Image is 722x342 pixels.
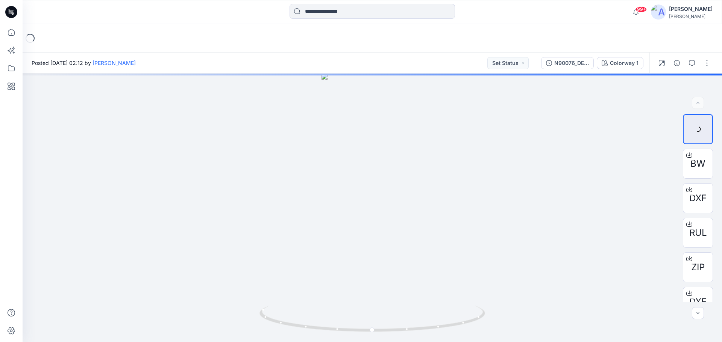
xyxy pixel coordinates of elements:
span: RUL [689,226,707,240]
img: avatar [651,5,666,20]
div: Colorway 1 [610,59,639,67]
button: Details [671,57,683,69]
span: DXF [689,295,707,309]
a: [PERSON_NAME] [93,60,136,66]
span: 99+ [636,6,647,12]
span: ZIP [691,261,705,274]
span: Posted [DATE] 02:12 by [32,59,136,67]
span: DXF [689,191,707,205]
button: N90076_DEV_REV1 [541,57,594,69]
div: [PERSON_NAME] [669,5,713,14]
span: BW [690,157,705,170]
div: [PERSON_NAME] [669,14,713,19]
button: Colorway 1 [597,57,643,69]
div: N90076_DEV_REV1 [554,59,589,67]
